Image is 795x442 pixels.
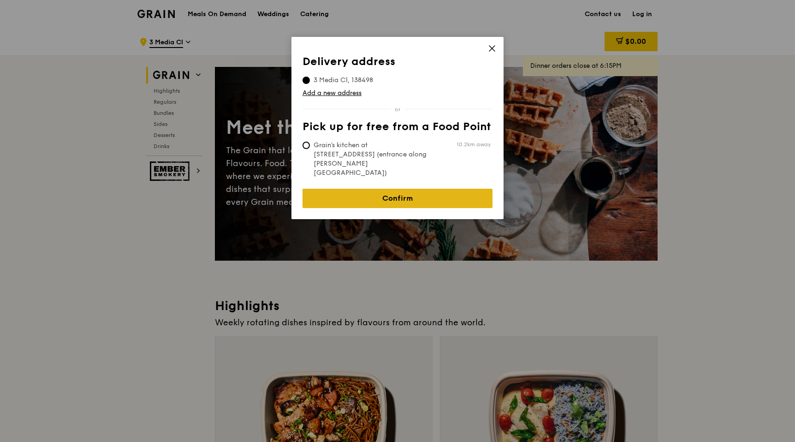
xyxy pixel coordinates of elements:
[303,120,492,137] th: Pick up for free from a Food Point
[303,89,492,98] a: Add a new address
[303,77,310,84] input: 3 Media Cl, 138498
[303,189,492,208] a: Confirm
[303,142,310,149] input: Grain's kitchen at [STREET_ADDRESS] (entrance along [PERSON_NAME][GEOGRAPHIC_DATA])10.2km away
[303,76,384,85] span: 3 Media Cl, 138498
[457,141,491,148] span: 10.2km away
[303,55,492,72] th: Delivery address
[303,141,440,178] span: Grain's kitchen at [STREET_ADDRESS] (entrance along [PERSON_NAME][GEOGRAPHIC_DATA])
